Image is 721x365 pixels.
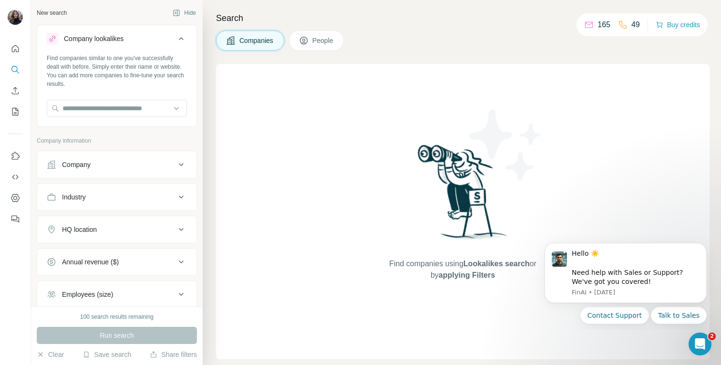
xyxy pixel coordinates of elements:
[8,82,23,99] button: Enrich CSV
[8,147,23,165] button: Use Surfe on LinkedIn
[82,350,131,359] button: Save search
[37,153,196,176] button: Company
[64,34,124,43] div: Company lookalikes
[37,283,196,306] button: Employees (size)
[8,61,23,78] button: Search
[37,186,196,209] button: Industry
[656,18,700,31] button: Buy credits
[530,234,721,330] iframe: Intercom notifications message
[62,290,113,299] div: Employees (size)
[597,19,610,31] p: 165
[8,168,23,186] button: Use Surfe API
[8,40,23,57] button: Quick start
[413,142,513,249] img: Surfe Illustration - Woman searching with binoculars
[239,36,274,45] span: Companies
[689,333,711,355] iframe: Intercom live chat
[62,257,119,267] div: Annual revenue ($)
[8,210,23,228] button: Feedback
[312,36,334,45] span: People
[37,350,64,359] button: Clear
[62,192,86,202] div: Industry
[37,218,196,241] button: HQ location
[37,27,196,54] button: Company lookalikes
[37,136,197,145] p: Company information
[439,271,495,279] span: applying Filters
[463,260,530,268] span: Lookalikes search
[463,102,549,188] img: Surfe Illustration - Stars
[8,103,23,120] button: My lists
[62,225,97,234] div: HQ location
[8,189,23,207] button: Dashboard
[47,54,187,88] div: Find companies similar to one you've successfully dealt with before. Simply enter their name or w...
[80,313,154,321] div: 100 search results remaining
[386,258,539,281] span: Find companies using or by
[216,11,710,25] h4: Search
[708,333,716,340] span: 2
[631,19,640,31] p: 49
[166,6,203,20] button: Hide
[37,250,196,273] button: Annual revenue ($)
[37,9,67,17] div: New search
[62,160,91,169] div: Company
[8,10,23,25] img: Avatar
[150,350,197,359] button: Share filters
